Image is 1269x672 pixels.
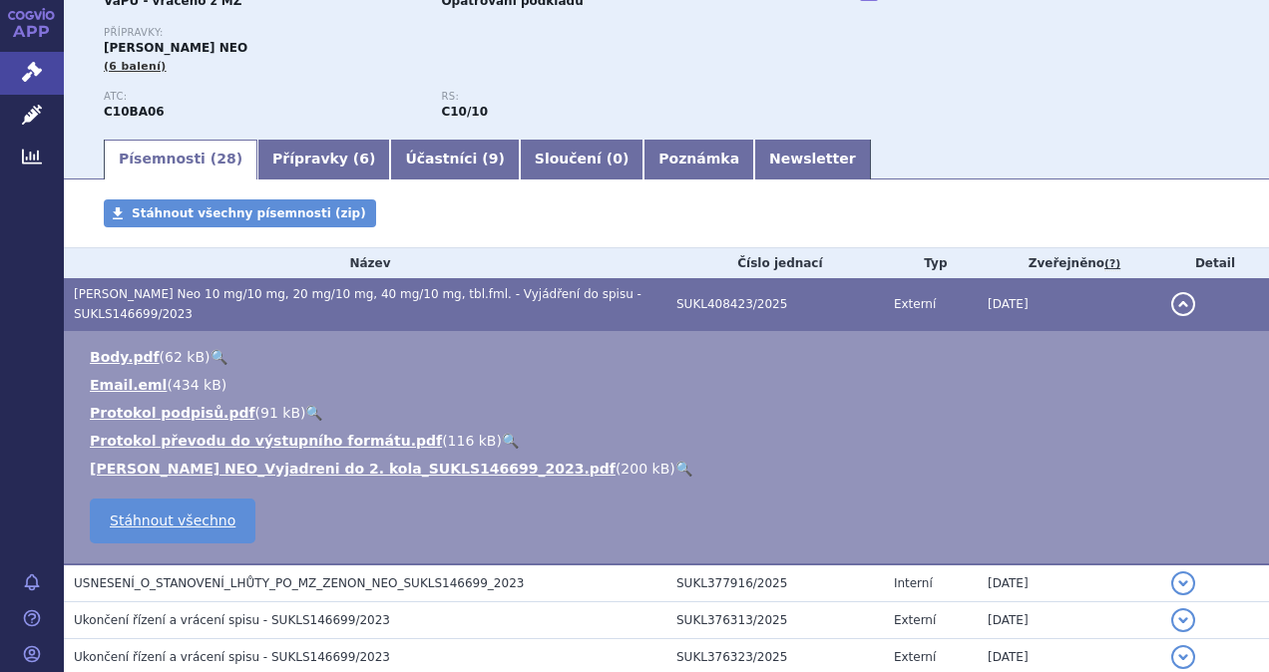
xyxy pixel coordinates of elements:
[104,140,257,179] a: Písemnosti (28)
[104,199,376,227] a: Stáhnout všechny písemnosti (zip)
[666,248,884,278] th: Číslo jednací
[90,349,160,365] a: Body.pdf
[90,405,255,421] a: Protokol podpisů.pdf
[173,377,221,393] span: 434 kB
[894,650,936,664] span: Externí
[74,613,390,627] span: Ukončení řízení a vrácení spisu - SUKLS146699/2023
[216,151,235,167] span: 28
[894,613,936,627] span: Externí
[448,433,497,449] span: 116 kB
[90,377,167,393] a: Email.eml
[390,140,519,179] a: Účastníci (9)
[1161,248,1269,278] th: Detail
[666,278,884,331] td: SUKL408423/2025
[978,278,1161,331] td: [DATE]
[90,347,1249,367] li: ( )
[90,403,1249,423] li: ( )
[666,564,884,602] td: SUKL377916/2025
[978,248,1161,278] th: Zveřejněno
[90,433,442,449] a: Protokol převodu do výstupního formátu.pdf
[90,499,255,543] a: Stáhnout všechno
[894,576,933,590] span: Interní
[675,461,692,477] a: 🔍
[502,433,519,449] a: 🔍
[104,105,165,119] strong: ROSUVASTATIN A EZETIMIB
[643,140,754,179] a: Poznámka
[74,576,524,590] span: USNESENÍ_O_STANOVENÍ_LHŮTY_PO_MZ_ZENON_NEO_SUKLS146699_2023
[441,105,488,119] strong: rosuvastatin a ezetimib
[1104,257,1120,271] abbr: (?)
[884,248,978,278] th: Typ
[305,405,322,421] a: 🔍
[132,206,366,220] span: Stáhnout všechny písemnosti (zip)
[666,602,884,639] td: SUKL376313/2025
[90,375,1249,395] li: ( )
[64,248,666,278] th: Název
[489,151,499,167] span: 9
[754,140,871,179] a: Newsletter
[90,461,616,477] a: [PERSON_NAME] NEO_Vyjadreni do 2. kola_SUKLS146699_2023.pdf
[74,287,641,321] span: Zenon Neo 10 mg/10 mg, 20 mg/10 mg, 40 mg/10 mg, tbl.fml. - Vyjádření do spisu - SUKLS146699/2023
[104,41,247,55] span: [PERSON_NAME] NEO
[1171,608,1195,632] button: detail
[621,461,669,477] span: 200 kB
[1171,571,1195,595] button: detail
[104,91,421,103] p: ATC:
[978,602,1161,639] td: [DATE]
[894,297,936,311] span: Externí
[90,431,1249,451] li: ( )
[260,405,300,421] span: 91 kB
[1171,292,1195,316] button: detail
[104,27,779,39] p: Přípravky:
[104,60,167,73] span: (6 balení)
[1171,645,1195,669] button: detail
[74,650,390,664] span: Ukončení řízení a vrácení spisu - SUKLS146699/2023
[257,140,390,179] a: Přípravky (6)
[165,349,205,365] span: 62 kB
[978,564,1161,602] td: [DATE]
[520,140,643,179] a: Sloučení (0)
[613,151,623,167] span: 0
[359,151,369,167] span: 6
[90,459,1249,479] li: ( )
[211,349,227,365] a: 🔍
[441,91,758,103] p: RS:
